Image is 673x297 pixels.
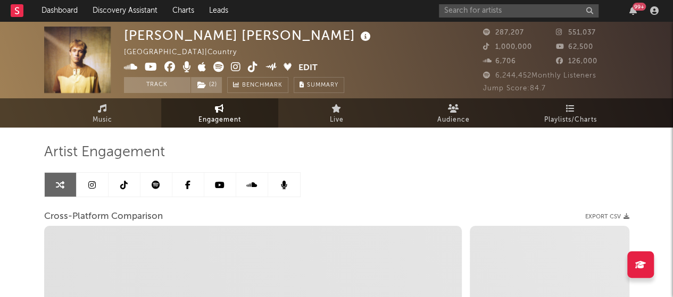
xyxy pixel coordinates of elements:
[44,210,163,223] span: Cross-Platform Comparison
[330,114,344,126] span: Live
[556,58,597,65] span: 126,000
[198,114,241,126] span: Engagement
[544,114,597,126] span: Playlists/Charts
[124,46,249,59] div: [GEOGRAPHIC_DATA] | Country
[629,6,637,15] button: 99+
[512,98,629,128] a: Playlists/Charts
[483,72,596,79] span: 6,244,452 Monthly Listeners
[483,85,546,92] span: Jump Score: 84.7
[483,58,516,65] span: 6,706
[124,77,190,93] button: Track
[585,214,629,220] button: Export CSV
[294,77,344,93] button: Summary
[307,82,338,88] span: Summary
[298,62,318,75] button: Edit
[278,98,395,128] a: Live
[556,44,593,50] span: 62,500
[227,77,288,93] a: Benchmark
[395,98,512,128] a: Audience
[124,27,373,44] div: [PERSON_NAME] [PERSON_NAME]
[437,114,470,126] span: Audience
[439,4,599,18] input: Search for artists
[44,98,161,128] a: Music
[93,114,112,126] span: Music
[242,79,283,92] span: Benchmark
[44,146,165,159] span: Artist Engagement
[633,3,646,11] div: 99 +
[161,98,278,128] a: Engagement
[191,77,222,93] button: (2)
[483,44,532,50] span: 1,000,000
[556,29,596,36] span: 551,037
[483,29,524,36] span: 287,207
[190,77,222,93] span: ( 2 )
